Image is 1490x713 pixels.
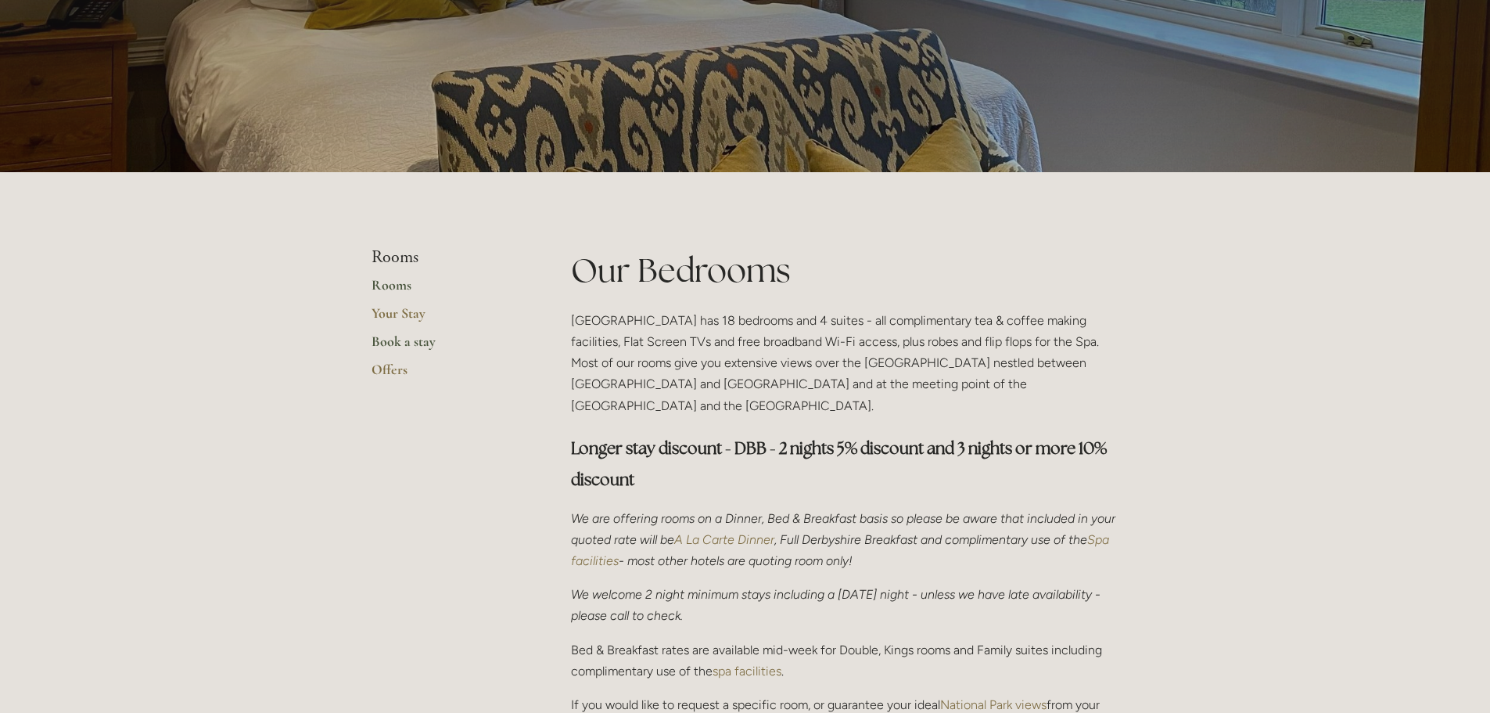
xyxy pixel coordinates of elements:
[571,639,1119,682] p: Bed & Breakfast rates are available mid-week for Double, Kings rooms and Family suites including ...
[372,304,521,333] a: Your Stay
[774,532,1087,547] em: , Full Derbyshire Breakfast and complimentary use of the
[372,247,521,268] li: Rooms
[674,532,774,547] a: A La Carte Dinner
[571,438,1110,490] strong: Longer stay discount - DBB - 2 nights 5% discount and 3 nights or more 10% discount
[372,361,521,389] a: Offers
[713,664,781,679] a: spa facilities
[571,511,1118,547] em: We are offering rooms on a Dinner, Bed & Breakfast basis so please be aware that included in your...
[372,333,521,361] a: Book a stay
[619,553,853,568] em: - most other hotels are quoting room only!
[571,247,1119,293] h1: Our Bedrooms
[940,697,1047,712] a: National Park views
[571,310,1119,416] p: [GEOGRAPHIC_DATA] has 18 bedrooms and 4 suites - all complimentary tea & coffee making facilities...
[372,276,521,304] a: Rooms
[571,587,1104,623] em: We welcome 2 night minimum stays including a [DATE] night - unless we have late availability - pl...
